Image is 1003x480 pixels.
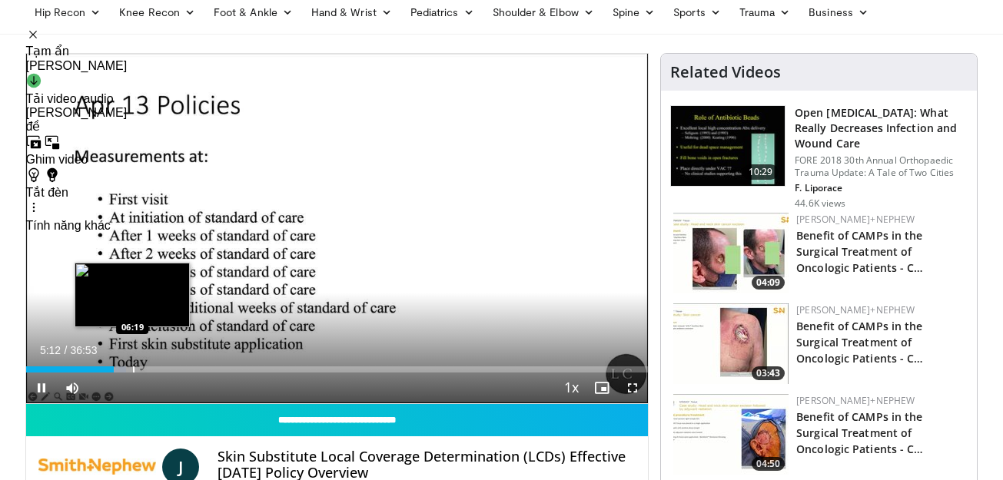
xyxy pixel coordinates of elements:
video-js: Video Player [26,54,649,404]
img: ded7be61-cdd8-40fc-98a3-de551fea390e.150x105_q85_crop-smart_upscale.jpg [671,106,785,186]
span: 5:12 [40,344,61,356]
a: [PERSON_NAME]+Nephew [796,303,915,316]
button: Enable picture-in-picture mode [586,372,617,403]
h3: Open [MEDICAL_DATA]: What Really Decreases Infection and Wound Care [795,105,968,151]
div: Progress Bar [26,366,649,372]
img: 9ea3e4e5-613d-48e5-a922-d8ad75ab8de9.150x105_q85_crop-smart_upscale.jpg [673,213,789,293]
button: Pause [26,372,57,403]
span: 04:09 [752,276,785,290]
a: Benefit of CAMPs in the Surgical Treatment of Oncologic Patients - C… [796,409,923,456]
button: Mute [57,372,88,403]
img: image.jpeg [75,263,190,327]
p: F. Liporace [795,182,968,194]
span: 03:43 [752,366,785,380]
a: 03:43 [673,303,789,384]
a: [PERSON_NAME]+Nephew [796,394,915,407]
a: 04:09 [673,213,789,293]
a: 10:29 Open [MEDICAL_DATA]: What Really Decreases Infection and Wound Care FORE 2018 30th Annual O... [670,105,968,210]
a: [PERSON_NAME]+Nephew [796,213,915,226]
button: Fullscreen [617,372,648,403]
a: 04:50 [673,394,789,475]
span: / [65,344,68,356]
span: 10:29 [742,164,779,180]
img: 83b413ac-1725-41af-be61-549bf913d294.150x105_q85_crop-smart_upscale.jpg [673,303,789,384]
button: Playback Rate [556,372,586,403]
a: Benefit of CAMPs in the Surgical Treatment of Oncologic Patients - C… [796,228,923,275]
span: 04:50 [752,457,785,471]
h4: Related Videos [670,63,781,81]
a: Benefit of CAMPs in the Surgical Treatment of Oncologic Patients - C… [796,319,923,366]
span: 36:53 [70,344,97,356]
p: FORE 2018 30th Annual Orthopaedic Trauma Update: A Tale of Two Cities [795,154,968,179]
p: 44.6K views [795,197,845,210]
img: 9fb315fc-567e-460d-a6fa-7ed0224424d7.150x105_q85_crop-smart_upscale.jpg [673,394,789,475]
